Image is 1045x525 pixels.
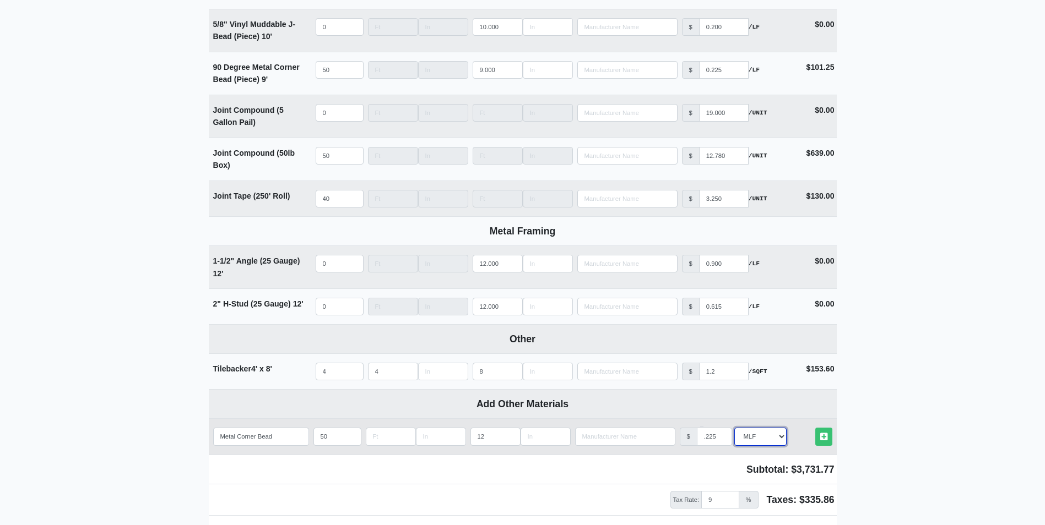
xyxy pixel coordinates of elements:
[368,61,418,79] input: Length
[670,491,702,508] span: Tax Rate:
[523,255,573,272] input: Length
[767,492,835,507] span: Taxes: $335.86
[699,104,749,122] input: manufacturer
[806,149,835,157] strong: $639.00
[682,61,700,79] div: $
[213,364,272,373] strong: Tilebacker
[749,259,760,269] strong: /LF
[316,298,364,315] input: quantity
[262,75,268,84] span: 9'
[749,367,767,376] strong: /SQFT
[682,255,700,272] div: $
[473,363,523,380] input: Length
[477,398,568,409] b: Add Other Materials
[213,256,300,278] strong: 1-1/2" Angle (25 Gauge)
[699,61,749,79] input: manufacturer
[368,104,418,122] input: Length
[473,147,523,165] input: Length
[749,151,767,161] strong: /UNIT
[418,255,468,272] input: Length
[213,106,284,127] strong: Joint Compound (5 Gallon Pail)
[806,364,835,373] strong: $153.60
[577,104,678,122] input: Search
[368,298,418,315] input: Length
[575,428,675,445] input: Search
[523,298,573,315] input: Length
[697,428,732,445] input: manufacturer
[523,190,573,207] input: Length
[266,364,272,373] span: 8'
[577,18,678,36] input: Search
[699,363,749,380] input: manufacturer
[682,190,700,207] div: $
[749,194,767,204] strong: /UNIT
[316,61,364,79] input: quantity
[523,104,573,122] input: Length
[699,255,749,272] input: manufacturer
[293,299,304,308] span: 12'
[806,192,835,200] strong: $130.00
[368,190,418,207] input: Length
[316,190,364,207] input: quantity
[418,18,468,36] input: Length
[262,32,272,41] span: 10'
[473,255,523,272] input: Length
[251,364,257,373] span: 4'
[682,363,700,380] div: $
[473,61,523,79] input: Length
[366,428,416,445] input: Length
[746,464,834,475] span: Subtotal: $3,731.77
[213,192,290,200] strong: Joint Tape (250' Roll)
[368,147,418,165] input: Length
[682,104,700,122] div: $
[418,61,468,79] input: Length
[523,147,573,165] input: Length
[418,298,468,315] input: Length
[213,428,309,445] input: quantity
[213,269,224,278] span: 12'
[418,147,468,165] input: Length
[815,256,834,265] strong: $0.00
[815,20,834,29] strong: $0.00
[470,428,521,445] input: Length
[577,363,678,380] input: Search
[416,428,466,445] input: Length
[316,104,364,122] input: quantity
[213,20,296,41] strong: 5/8" Vinyl Muddable J-Bead (Piece)
[806,63,835,72] strong: $101.25
[473,18,523,36] input: Length
[473,104,523,122] input: Length
[749,22,760,32] strong: /LF
[523,61,573,79] input: Length
[815,299,834,308] strong: $0.00
[418,104,468,122] input: Length
[316,255,364,272] input: quantity
[473,298,523,315] input: Length
[368,255,418,272] input: Length
[523,363,573,380] input: Length
[316,363,364,380] input: quantity
[213,149,295,170] strong: Joint Compound (50lb Box)
[577,190,678,207] input: Search
[699,298,749,315] input: manufacturer
[523,18,573,36] input: Length
[490,226,555,237] b: Metal Framing
[510,333,535,344] b: Other
[739,491,759,508] span: %
[418,190,468,207] input: Length
[682,147,700,165] div: $
[259,364,264,373] span: x
[749,108,767,118] strong: /UNIT
[418,363,468,380] input: Length
[316,18,364,36] input: quantity
[577,298,678,315] input: Search
[473,190,523,207] input: Length
[577,147,678,165] input: Search
[368,363,418,380] input: Length
[316,147,364,165] input: quantity
[749,65,760,75] strong: /LF
[699,147,749,165] input: manufacturer
[577,61,678,79] input: Search
[313,428,361,445] input: quantity
[699,190,749,207] input: manufacturer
